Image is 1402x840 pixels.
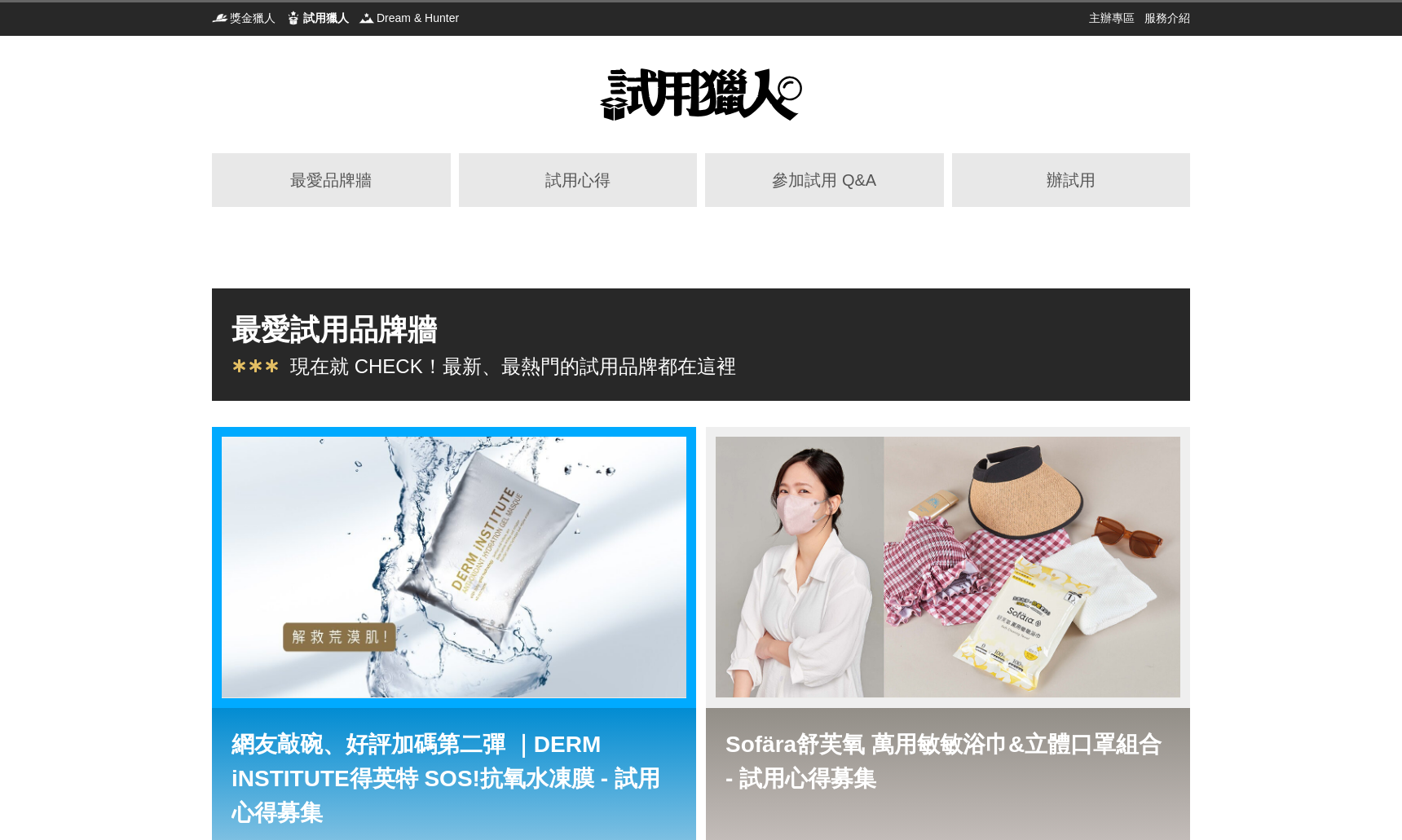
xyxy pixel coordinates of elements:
div: 參加試用 Q&A [720,168,929,192]
a: 獎金獵人獎金獵人 [212,10,276,26]
div: 試用心得 [474,168,683,192]
div: 最愛試用品牌牆 [231,308,1171,352]
img: 獎金獵人 [212,10,228,26]
img: Dream & Hunter [359,10,375,26]
img: 試用獵人 [285,10,302,26]
a: 試用獵人試用獵人 [285,10,349,26]
a: 網友敲碗、好評加碼第二彈 ｜DERM iNSTITUTE得英特 SOS!抗氧水凍膜 - 試用心得募集 [222,437,686,698]
a: 最愛試用品牌牆現在就 CHECK！最新、最熱門的試用品牌都在這裡 [212,288,1190,401]
div: 辦試用 [967,168,1176,192]
a: 主辦專區 [1089,10,1135,26]
a: Sofära舒芙氧 萬用敏敏浴巾&立體口罩組合 - 試用心得募集 [716,437,1180,698]
span: 獎金獵人 [230,10,276,26]
a: 網友敲碗、好評加碼第二彈 ｜DERM iNSTITUTE得英特 SOS!抗氧水凍膜 - 試用心得募集 [231,728,677,825]
img: 試用獵人 [600,68,802,121]
a: 辦試用 [952,153,1191,207]
a: Dream & HunterDream & Hunter [359,10,459,26]
a: Sofära舒芙氧 萬用敏敏浴巾&立體口罩組合 - 試用心得募集 [725,728,1171,825]
a: 服務介紹 [1144,10,1190,26]
div: 現在就 CHECK！最新、最熱門的試用品牌都在這裡 [290,352,736,381]
div: 最愛品牌牆 [227,168,436,192]
span: Dream & Hunter [377,10,459,26]
span: 試用獵人 [303,10,349,26]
